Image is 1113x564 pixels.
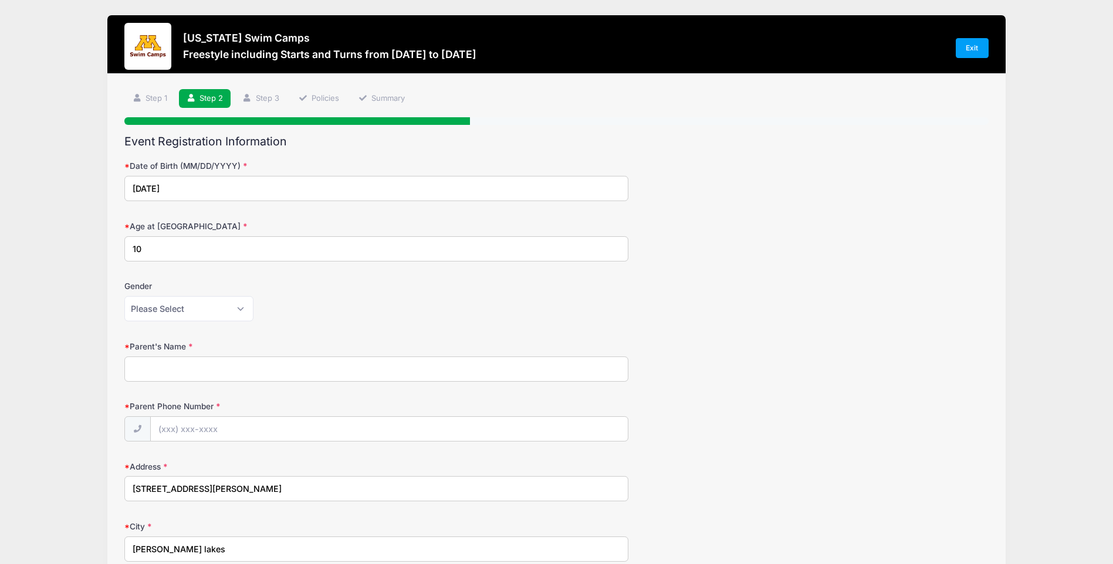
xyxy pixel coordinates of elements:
[124,89,175,108] a: Step 1
[290,89,347,108] a: Policies
[124,521,412,532] label: City
[350,89,412,108] a: Summary
[235,89,287,108] a: Step 3
[124,220,412,232] label: Age at [GEOGRAPHIC_DATA]
[956,38,989,58] a: Exit
[124,160,412,172] label: Date of Birth (MM/DD/YYYY)
[124,135,988,148] h2: Event Registration Information
[124,461,412,473] label: Address
[124,400,412,412] label: Parent Phone Number
[150,416,629,441] input: (xxx) xxx-xxxx
[183,32,476,44] h3: [US_STATE] Swim Camps
[124,341,412,352] label: Parent's Name
[124,280,412,292] label: Gender
[179,89,231,108] a: Step 2
[183,48,476,60] h3: Freestyle including Starts and Turns from [DATE] to [DATE]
